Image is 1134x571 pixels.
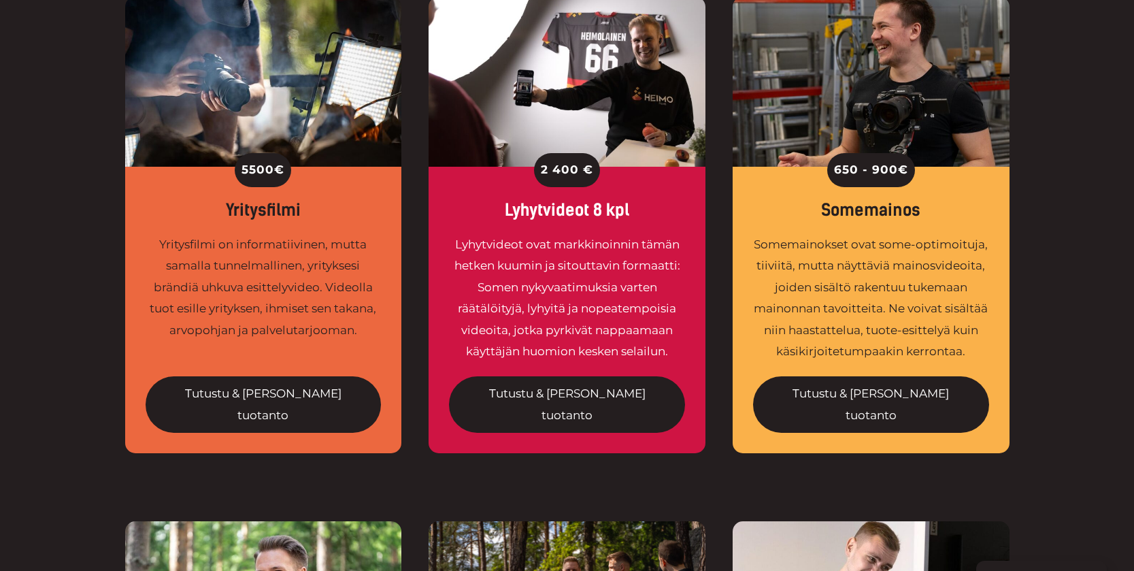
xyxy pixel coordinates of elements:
[827,153,915,187] div: 650 - 900
[753,201,989,221] div: Somemainos
[146,234,382,363] div: Yritysfilmi on informatiivinen, mutta samalla tunnelmallinen, yrityksesi brändiä uhkuva esittelyv...
[753,234,989,363] div: Somemainokset ovat some-optimoituja, tiiviitä, mutta näyttäviä mainosvideoita, joiden sisältö rak...
[146,376,382,433] a: Tutustu & [PERSON_NAME] tuotanto
[898,159,908,181] span: €
[753,376,989,433] a: Tutustu & [PERSON_NAME] tuotanto
[449,201,685,221] div: Lyhytvideot 8 kpl
[449,234,685,363] div: Lyhytvideot ovat markkinoinnin tämän hetken kuumin ja sitouttavin formaatti: Somen nykyvaatimuksi...
[534,153,600,187] div: 2 400 €
[235,153,291,187] div: 5500
[274,159,284,181] span: €
[146,201,382,221] div: Yritysfilmi
[449,376,685,433] a: Tutustu & [PERSON_NAME] tuotanto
